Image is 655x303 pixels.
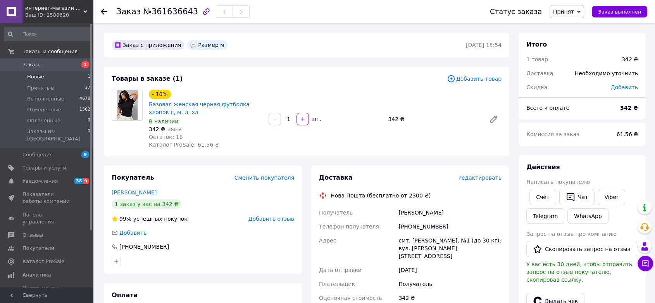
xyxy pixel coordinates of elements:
[112,199,181,209] div: 1 заказ у вас на 342 ₴
[22,151,53,158] span: Сообщения
[526,231,617,237] span: Запрос на отзыв про компанию
[598,189,625,205] a: Viber
[319,223,379,230] span: Телефон получателя
[329,192,433,199] div: Нова Пошта (бесплатно от 2300 ₴)
[22,178,58,185] span: Уведомления
[83,178,89,184] span: 9
[22,61,41,68] span: Заказы
[22,211,72,225] span: Панель управления
[85,85,90,92] span: 17
[22,48,78,55] span: Заказы и сообщения
[319,267,362,273] span: Дата отправки
[397,234,503,263] div: смт. [PERSON_NAME], №1 (до 30 кг): вул. [PERSON_NAME][STREET_ADDRESS]
[79,95,90,102] span: 4678
[526,131,579,137] span: Комиссия за заказ
[22,232,43,239] span: Отзывы
[447,74,502,83] span: Добавить товар
[526,261,632,283] span: У вас есть 30 дней, чтобы отправить запрос на отзыв покупателю, скопировав ссылку.
[592,6,647,17] button: Заказ выполнен
[234,175,294,181] span: Сменить покупателя
[27,95,64,102] span: Выполненные
[617,131,638,137] span: 61.56 ₴
[116,7,141,16] span: Заказ
[27,85,54,92] span: Принятые
[248,216,294,222] span: Добавить отзыв
[22,191,72,205] span: Показатели работы компании
[149,101,250,115] a: Базовая женская черная футболка хлопок с, м, л, хл
[168,127,182,132] span: 380 ₴
[526,179,590,185] span: Написать покупателю
[526,105,569,111] span: Всего к оплате
[526,163,560,171] span: Действия
[117,90,138,120] img: Базовая женская черная футболка хлопок с, м, л, хл
[385,114,483,125] div: 342 ₴
[22,164,66,171] span: Товары и услуги
[526,241,637,257] button: Скопировать запрос на отзыв
[397,206,503,220] div: [PERSON_NAME]
[526,56,548,62] span: 1 товар
[486,111,502,127] a: Редактировать
[319,174,353,181] span: Доставка
[112,189,157,196] a: [PERSON_NAME]
[526,84,547,90] span: Скидка
[319,210,353,216] span: Получатель
[143,7,198,16] span: №361636643
[458,175,502,181] span: Редактировать
[27,73,44,80] span: Новые
[529,189,556,205] button: Cчёт
[149,126,165,132] span: 342 ₴
[553,9,574,15] span: Принят
[622,55,638,63] div: 342 ₴
[74,178,83,184] span: 38
[559,189,595,205] button: Чат
[611,84,638,90] span: Добавить
[22,258,64,265] span: Каталог ProSale
[88,128,90,142] span: 0
[27,128,88,142] span: Заказы из [GEOGRAPHIC_DATA]
[149,118,178,125] span: В наличии
[88,73,90,80] span: 1
[397,277,503,291] div: Получатель
[25,12,93,19] div: Ваш ID: 2580620
[119,216,131,222] span: 99%
[466,42,502,48] time: [DATE] 15:54
[112,75,183,82] span: Товары в заказе (1)
[119,230,147,236] span: Добавить
[22,272,51,279] span: Аналитика
[310,115,322,123] div: шт.
[112,174,154,181] span: Покупатель
[22,245,54,252] span: Покупатели
[397,263,503,277] div: [DATE]
[101,8,107,16] div: Вернуться назад
[25,5,83,12] span: интернет-магазин «Rasto»
[149,134,183,140] span: Остаток: 18
[598,9,641,15] span: Заказ выполнен
[526,70,553,76] span: Доставка
[526,208,564,224] a: Telegram
[567,208,608,224] a: WhatsApp
[81,151,89,158] span: 9
[4,27,91,41] input: Поиск
[112,40,184,50] div: Заказ с приложения
[187,40,228,50] div: Размер м
[319,281,355,287] span: Плательщик
[27,106,61,113] span: Отмененные
[112,291,138,299] span: Оплата
[526,41,547,48] span: Итого
[22,285,72,299] span: Инструменты вебмастера и SEO
[112,215,188,223] div: успешных покупок
[88,117,90,124] span: 0
[119,243,170,251] div: [PHONE_NUMBER]
[570,65,643,82] div: Необходимо уточнить
[27,117,60,124] span: Оплаченные
[79,106,90,113] span: 1562
[638,256,653,271] button: Чат с покупателем
[149,90,171,99] div: - 10%
[620,105,638,111] b: 342 ₴
[397,220,503,234] div: [PHONE_NUMBER]
[319,295,382,301] span: Оценочная стоимость
[319,237,336,244] span: Адрес
[149,142,219,148] span: Каталог ProSale: 61.56 ₴
[81,61,89,68] span: 1
[490,8,542,16] div: Статус заказа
